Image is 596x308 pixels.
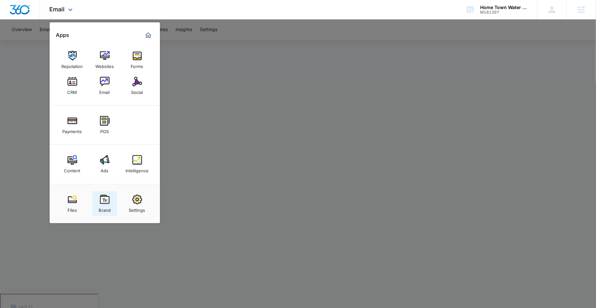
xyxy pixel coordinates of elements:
[480,10,528,15] div: account id
[10,17,16,22] img: website_grey.svg
[99,204,111,213] div: Brand
[92,74,117,98] a: Email
[50,6,65,13] span: Email
[60,152,85,177] a: Content
[18,10,32,16] div: v 4.0.25
[125,191,150,216] a: Settings
[56,32,69,38] h2: Apps
[92,191,117,216] a: Brand
[25,38,58,42] div: Domain Overview
[92,113,117,137] a: POS
[125,74,150,98] a: Social
[62,61,83,69] div: Reputation
[131,86,143,95] div: Social
[65,38,70,43] img: tab_keywords_by_traffic_grey.svg
[95,61,114,69] div: Websites
[67,86,77,95] div: CRM
[125,152,150,177] a: Intelligence
[101,126,109,134] div: POS
[143,30,153,40] a: Marketing 360® Dashboard
[126,165,149,173] div: Intelligence
[131,61,143,69] div: Forms
[17,17,71,22] div: Domain: [DOMAIN_NAME]
[60,48,85,72] a: Reputation
[72,38,109,42] div: Keywords by Traffic
[60,74,85,98] a: CRM
[92,48,117,72] a: Websites
[63,126,82,134] div: Payments
[10,10,16,16] img: logo_orange.svg
[480,5,528,10] div: account name
[64,165,80,173] div: Content
[100,86,110,95] div: Email
[129,204,145,213] div: Settings
[18,38,23,43] img: tab_domain_overview_orange.svg
[125,48,150,72] a: Forms
[60,113,85,137] a: Payments
[92,152,117,177] a: Ads
[101,165,109,173] div: Ads
[60,191,85,216] a: Files
[67,204,77,213] div: Files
